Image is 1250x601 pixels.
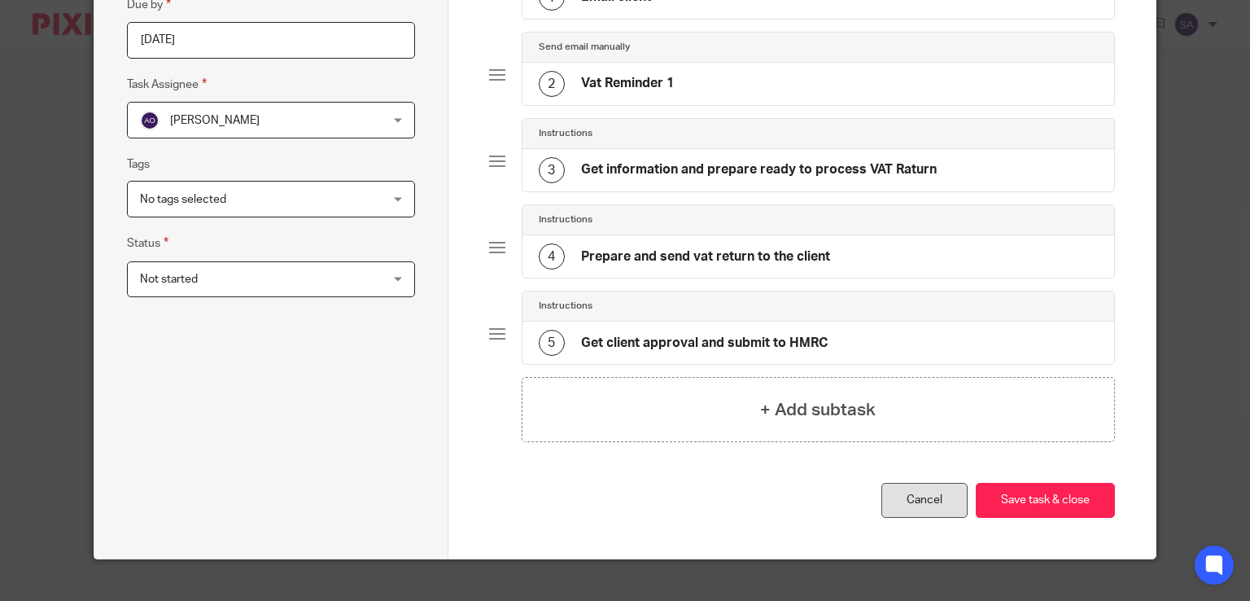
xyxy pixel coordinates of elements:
[539,157,565,183] div: 3
[760,397,876,423] h4: + Add subtask
[127,75,207,94] label: Task Assignee
[539,213,592,226] h4: Instructions
[140,194,226,205] span: No tags selected
[881,483,968,518] a: Cancel
[140,111,160,130] img: svg%3E
[539,71,565,97] div: 2
[127,156,150,173] label: Tags
[140,274,198,285] span: Not started
[539,330,565,356] div: 5
[581,335,828,352] h4: Get client approval and submit to HMRC
[581,161,937,178] h4: Get information and prepare ready to process VAT Raturn
[539,41,630,54] h4: Send email manually
[581,248,830,265] h4: Prepare and send vat return to the client
[127,22,415,59] input: Pick a date
[976,483,1115,518] button: Save task & close
[539,127,592,140] h4: Instructions
[127,234,168,252] label: Status
[539,300,592,313] h4: Instructions
[539,243,565,270] div: 4
[170,115,260,126] span: [PERSON_NAME]
[581,75,674,92] h4: Vat Reminder 1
